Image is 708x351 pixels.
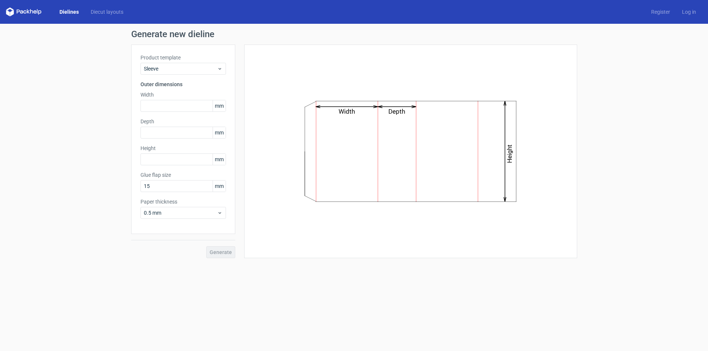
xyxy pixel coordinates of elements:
[645,8,676,16] a: Register
[144,209,217,217] span: 0.5 mm
[131,30,577,39] h1: Generate new dieline
[140,171,226,179] label: Glue flap size
[140,198,226,205] label: Paper thickness
[140,118,226,125] label: Depth
[140,81,226,88] h3: Outer dimensions
[213,181,226,192] span: mm
[140,91,226,98] label: Width
[339,108,355,115] text: Width
[676,8,702,16] a: Log in
[54,8,85,16] a: Dielines
[140,54,226,61] label: Product template
[140,144,226,152] label: Height
[213,154,226,165] span: mm
[213,100,226,111] span: mm
[388,108,405,115] text: Depth
[213,127,226,138] span: mm
[144,65,217,72] span: Sleeve
[506,144,513,163] text: Height
[85,8,129,16] a: Diecut layouts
